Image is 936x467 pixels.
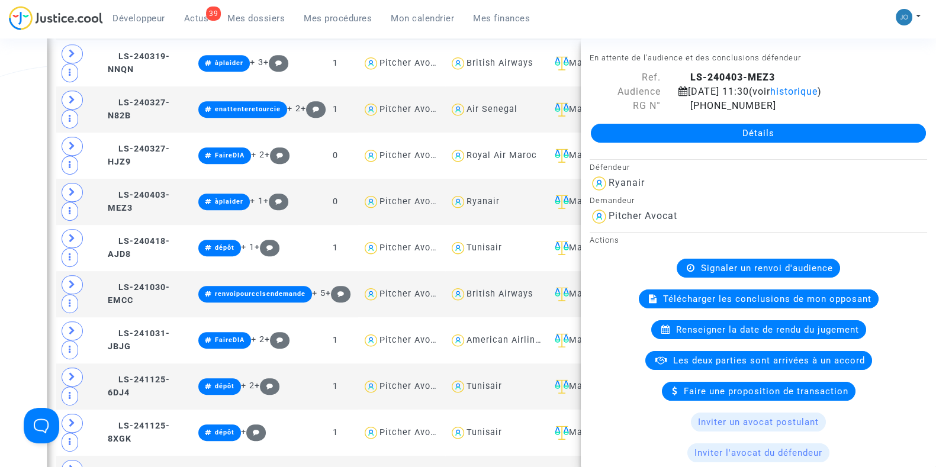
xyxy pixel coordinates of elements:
[294,9,381,27] a: Mes procédures
[313,133,358,179] td: 0
[591,124,926,143] a: Détails
[467,381,502,391] div: Tunisair
[215,105,281,113] span: enattenteretourcie
[590,207,609,226] img: icon-user.svg
[467,104,517,114] div: Air Senegal
[550,102,610,117] div: Martigues
[301,104,326,114] span: +
[467,243,502,253] div: Tunisair
[9,6,103,30] img: jc-logo.svg
[550,287,610,301] div: Martigues
[663,294,871,304] span: Télécharger les conclusions de mon opposant
[694,447,822,458] span: Inviter l'avocat du défendeur
[555,195,569,209] img: icon-faciliter-sm.svg
[61,70,91,78] div: Domaine
[555,241,569,255] img: icon-faciliter-sm.svg
[550,333,610,347] div: Martigues
[555,333,569,347] img: icon-faciliter-sm.svg
[581,70,670,85] div: Ref.
[379,381,445,391] div: Pitcher Avocat
[147,70,181,78] div: Mots-clés
[108,98,170,121] span: LS-240327-N82B
[313,363,358,410] td: 1
[449,378,467,395] img: icon-user.svg
[550,379,610,394] div: Martigues
[379,197,445,207] div: Pitcher Avocat
[555,379,569,394] img: icon-faciliter-sm.svg
[684,386,848,397] span: Faire une proposition de transaction
[590,236,619,244] small: Actions
[313,40,358,86] td: 1
[464,9,539,27] a: Mes finances
[134,69,144,78] img: tab_keywords_by_traffic_grey.svg
[449,240,467,257] img: icon-user.svg
[251,334,265,344] span: + 2
[313,86,358,133] td: 1
[379,58,445,68] div: Pitcher Avocat
[313,271,358,317] td: 1
[108,51,170,75] span: LS-240319-NNQN
[362,194,379,211] img: icon-user.svg
[467,197,500,207] div: Ryanair
[215,59,243,67] span: àplaider
[362,286,379,303] img: icon-user.svg
[263,57,289,67] span: +
[379,289,445,299] div: Pitcher Avocat
[550,149,610,163] div: Martigues
[449,101,467,118] img: icon-user.svg
[555,287,569,301] img: icon-faciliter-sm.svg
[227,13,285,24] span: Mes dossiers
[449,286,467,303] img: icon-user.svg
[362,240,379,257] img: icon-user.svg
[362,101,379,118] img: icon-user.svg
[215,429,234,436] span: dépôt
[108,190,170,213] span: LS-240403-MEZ3
[287,104,301,114] span: + 2
[550,195,610,209] div: Martigues
[19,19,28,28] img: logo_orange.svg
[449,332,467,349] img: icon-user.svg
[449,424,467,442] img: icon-user.svg
[215,290,305,298] span: renvoipourcclsendemande
[265,150,290,160] span: +
[673,355,865,366] span: Les deux parties sont arrivées à un accord
[609,177,645,188] div: Ryanair
[263,196,289,206] span: +
[48,69,57,78] img: tab_domain_overview_orange.svg
[362,424,379,442] img: icon-user.svg
[24,408,59,443] iframe: Help Scout Beacon - Open
[749,86,822,97] span: (voir )
[379,104,445,114] div: Pitcher Avocat
[701,263,833,273] span: Signaler un renvoi d'audience
[467,58,533,68] div: British Airways
[215,244,234,252] span: dépôt
[449,194,467,211] img: icon-user.svg
[391,13,454,24] span: Mon calendrier
[676,324,859,335] span: Renseigner la date de rendu du jugement
[381,9,464,27] a: Mon calendrier
[555,426,569,440] img: icon-faciliter-sm.svg
[590,196,635,205] small: Demandeur
[184,13,209,24] span: Actus
[362,332,379,349] img: icon-user.svg
[379,335,445,345] div: Pitcher Avocat
[255,381,280,391] span: +
[550,241,610,255] div: Martigues
[670,85,906,99] div: [DATE] 11:30
[265,334,290,344] span: +
[251,150,265,160] span: + 2
[215,198,243,205] span: àplaider
[250,57,263,67] span: + 3
[326,288,351,298] span: +
[250,196,263,206] span: + 1
[449,55,467,72] img: icon-user.svg
[31,31,134,40] div: Domaine: [DOMAIN_NAME]
[241,242,255,252] span: + 1
[770,86,818,97] span: historique
[103,9,175,27] a: Développeur
[550,56,610,70] div: Martigues
[218,9,294,27] a: Mes dossiers
[467,289,533,299] div: British Airways
[206,7,221,21] div: 39
[379,427,445,437] div: Pitcher Avocat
